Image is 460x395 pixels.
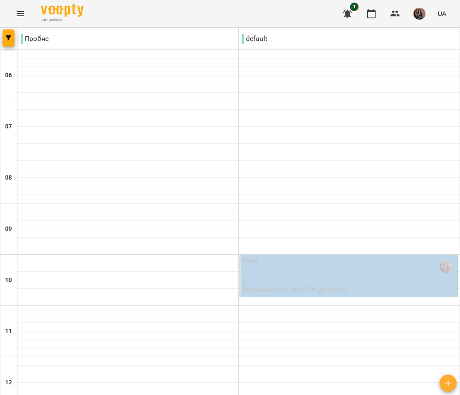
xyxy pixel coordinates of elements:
[414,8,425,20] img: 6c17d95c07e6703404428ddbc75e5e60.jpg
[243,257,258,266] label: 10:00
[437,9,446,18] span: UA
[5,122,12,131] h6: 07
[242,34,267,44] p: default
[5,378,12,387] h6: 12
[5,173,12,183] h6: 08
[41,4,84,17] img: Voopty Logo
[5,327,12,336] h6: 11
[243,285,347,292] p: Індивідуальне заняття (дорослі)
[440,375,457,392] button: Створити урок
[350,3,359,11] span: 1
[21,34,49,44] p: Пробне
[5,224,12,234] h6: 09
[41,17,84,23] span: For Business
[440,260,452,273] img: Прокопенко Поліна Олександрівна
[5,71,12,80] h6: 06
[243,277,456,285] p: 0
[434,6,450,21] button: UA
[5,276,12,285] h6: 10
[10,3,31,24] button: Menu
